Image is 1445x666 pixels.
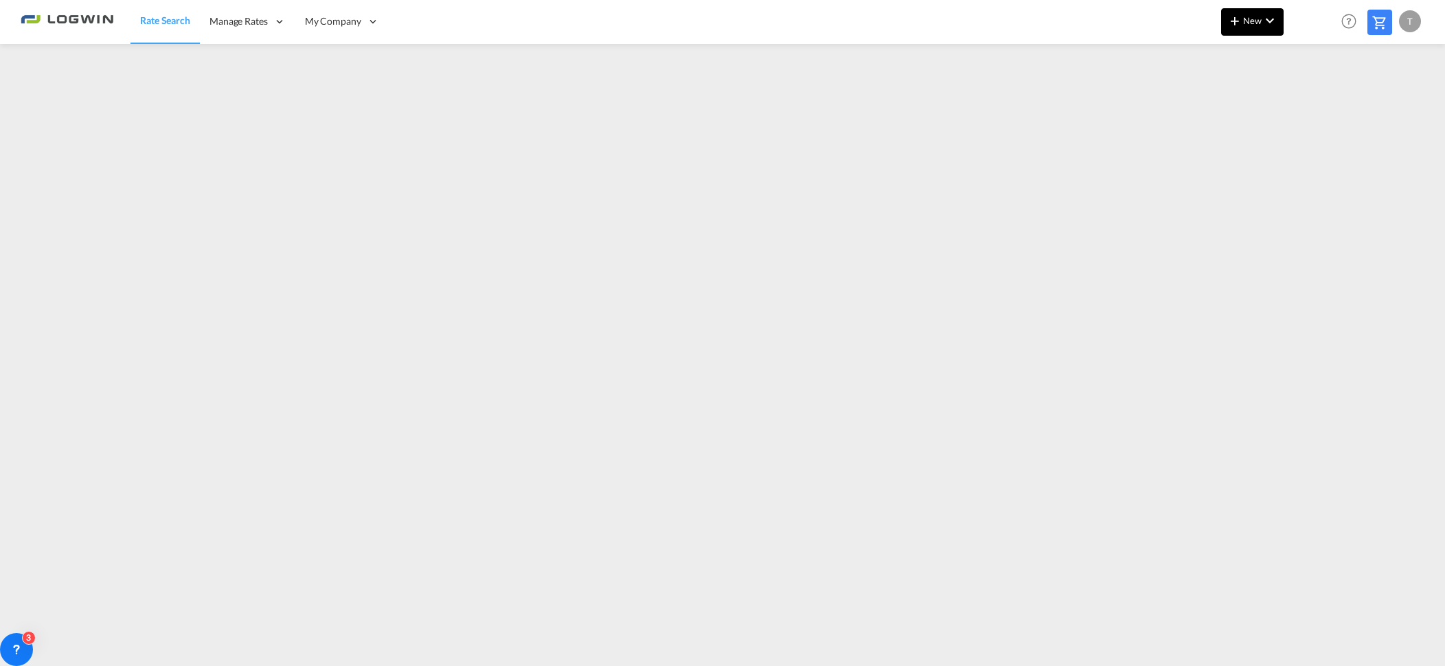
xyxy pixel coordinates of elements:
span: Help [1337,10,1361,33]
div: Help [1337,10,1367,34]
md-icon: icon-chevron-down [1262,12,1278,29]
md-icon: icon-plus 400-fg [1227,12,1243,29]
span: Manage Rates [209,14,268,28]
span: New [1227,15,1278,26]
div: T [1399,10,1421,32]
span: Rate Search [140,14,190,26]
img: 2761ae10d95411efa20a1f5e0282d2d7.png [21,6,113,37]
span: My Company [305,14,361,28]
button: icon-plus 400-fgNewicon-chevron-down [1221,8,1284,36]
